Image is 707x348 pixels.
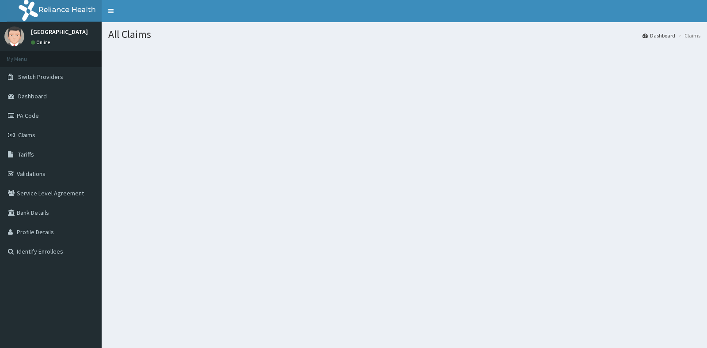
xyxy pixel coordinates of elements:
[642,32,675,39] a: Dashboard
[4,26,24,46] img: User Image
[31,29,88,35] p: [GEOGRAPHIC_DATA]
[18,92,47,100] span: Dashboard
[18,150,34,158] span: Tariffs
[31,39,52,45] a: Online
[18,131,35,139] span: Claims
[676,32,700,39] li: Claims
[108,29,700,40] h1: All Claims
[18,73,63,81] span: Switch Providers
